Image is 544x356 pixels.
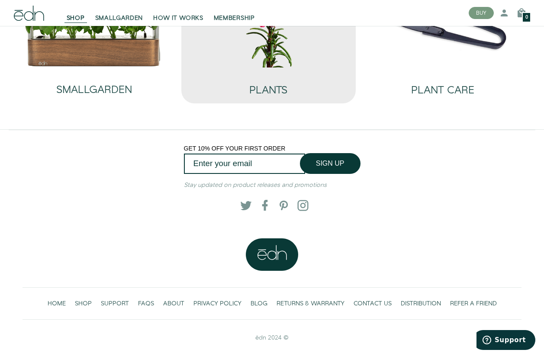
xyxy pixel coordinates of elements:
span: MEMBERSHIP [214,14,255,22]
button: BUY [469,7,494,19]
a: SUPPORT [96,295,133,312]
span: 0 [525,15,528,20]
a: CONTACT US [349,295,396,312]
span: SMALLGARDEN [95,14,143,22]
a: REFER A FRIEND [445,295,501,312]
span: PRIVACY POLICY [193,299,241,308]
span: FAQS [138,299,154,308]
button: SIGN UP [300,153,361,174]
span: BLOG [251,299,267,308]
a: SMALLGARDEN [90,3,148,22]
span: DISTRIBUTION [401,299,441,308]
span: CONTACT US [354,299,392,308]
span: HOW IT WORKS [153,14,203,22]
a: DISTRIBUTION [396,295,445,312]
span: SHOP [67,14,85,22]
a: HOW IT WORKS [148,3,208,22]
a: SHOP [61,3,90,22]
input: Enter your email [184,154,305,174]
a: BLOG [246,295,272,312]
span: SHOP [75,299,92,308]
span: RETURNS & WARRANTY [277,299,344,308]
span: ABOUT [163,299,184,308]
a: ABOUT [158,295,189,312]
a: RETURNS & WARRANTY [272,295,349,312]
a: SMALLGARDEN [22,67,167,103]
a: FAQS [133,295,158,312]
a: PLANTS [188,67,349,103]
h2: PLANTS [249,85,287,96]
span: GET 10% OFF YOUR FIRST ORDER [184,145,286,152]
a: MEMBERSHIP [209,3,260,22]
a: PLANT CARE [363,67,523,103]
em: Stay updated on product releases and promotions [184,181,327,189]
a: HOME [43,295,70,312]
h2: PLANT CARE [411,85,474,96]
a: PRIVACY POLICY [189,295,246,312]
span: ēdn 2024 © [255,334,289,342]
a: SHOP [70,295,96,312]
span: HOME [48,299,66,308]
span: SUPPORT [101,299,129,308]
h2: SMALLGARDEN [56,84,132,96]
span: REFER A FRIEND [450,299,497,308]
iframe: Opens a widget where you can find more information [476,330,535,352]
